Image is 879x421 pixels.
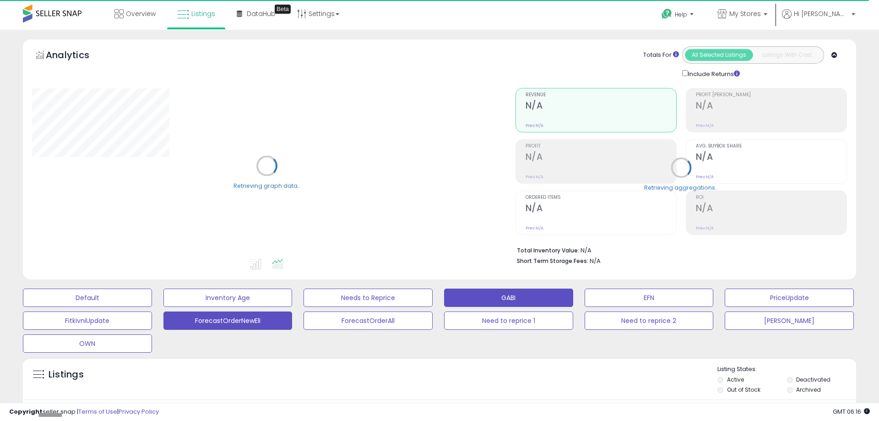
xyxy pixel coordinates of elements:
[23,289,152,307] button: Default
[9,408,159,416] div: seller snap | |
[444,312,573,330] button: Need to reprice 1
[753,49,821,61] button: Listings With Cost
[644,183,718,191] div: Retrieving aggregations..
[661,8,673,20] i: Get Help
[233,181,300,190] div: Retrieving graph data..
[585,289,714,307] button: EFN
[794,9,849,18] span: Hi [PERSON_NAME]
[675,11,687,18] span: Help
[304,312,433,330] button: ForecastOrderAll
[247,9,276,18] span: DataHub
[163,289,293,307] button: Inventory Age
[782,9,855,30] a: Hi [PERSON_NAME]
[654,1,703,30] a: Help
[126,9,156,18] span: Overview
[725,312,854,330] button: [PERSON_NAME]
[675,68,751,79] div: Include Returns
[163,312,293,330] button: ForecastOrderNewEli
[685,49,753,61] button: All Selected Listings
[304,289,433,307] button: Needs to Reprice
[275,5,291,14] div: Tooltip anchor
[643,51,679,60] div: Totals For
[23,334,152,353] button: OWN
[729,9,761,18] span: My Stores
[585,312,714,330] button: Need to reprice 2
[9,407,43,416] strong: Copyright
[191,9,215,18] span: Listings
[23,312,152,330] button: FitkivniUpdate
[444,289,573,307] button: GABI
[725,289,854,307] button: PriceUpdate
[46,49,107,64] h5: Analytics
